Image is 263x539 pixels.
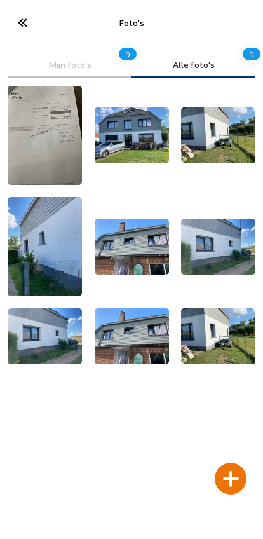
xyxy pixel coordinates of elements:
img: thb_7ab1d66b-b4b9-c5b4-8c89-8b27a4b9509f.jpeg [8,86,82,185]
div: Mijn foto's [17,59,123,70]
div: Alle foto's [140,59,246,70]
img: thb_6bf32a4c-6ad1-932b-0b11-3e5bf5dcde72.jpeg [8,197,82,296]
img: thb_a16af558-7685-fa6f-e710-97a4682f59b6.jpeg [181,219,255,275]
div: 9 [243,43,260,65]
img: thb_446a060d-e257-b1b6-996b-6d199758ef8b.jpeg [95,107,169,163]
img: thb_eaed978d-6d0d-88a3-1408-09f7aee86495.jpeg [181,107,255,163]
img: thb_92a23f81-c3b6-f662-e78d-abc6021bc844.jpeg [95,308,169,364]
img: thb_1e1df274-9a59-4719-43b4-a9544cd23530.jpeg [181,308,255,364]
img: thb_1ac1ac2f-16ec-5beb-a7c4-d1f05d2c99a5.jpeg [95,219,169,275]
div: Foto's [44,17,219,28]
img: thb_ab6d9e5b-26a2-4773-e471-80c3708610ad.jpeg [8,308,82,364]
div: 9 [119,43,137,65]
